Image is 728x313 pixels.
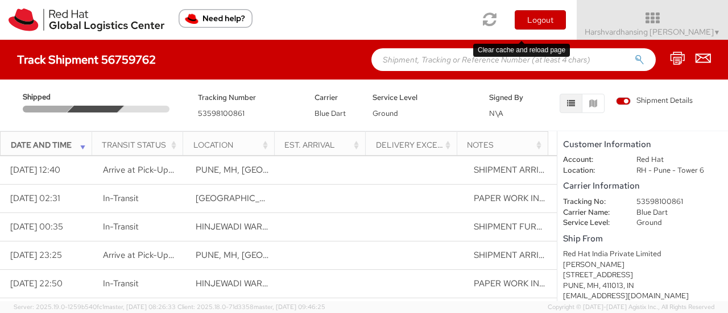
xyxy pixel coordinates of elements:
span: PAPER WORK INSCAN [474,278,562,289]
div: Notes [467,139,544,151]
span: HINJEWADI WAREHOUSE, KONDHWA, MAHARASHTRA [196,221,480,232]
img: rh-logistics-00dfa346123c4ec078e1.svg [9,9,164,31]
div: Red Hat India Private Limited [PERSON_NAME] [563,249,722,270]
span: PUNE, MH, IN [196,164,329,176]
span: SHIPMENT FURTHER CONNECTED [474,221,614,232]
dt: Location: [555,165,628,176]
span: VADGAON GROUND HUB W, KONDHWA, MAHARASHTRA [196,193,495,204]
div: Transit Status [102,139,179,151]
span: Copyright © [DATE]-[DATE] Agistix Inc., All Rights Reserved [548,303,714,312]
button: Logout [515,10,566,30]
h5: Signed By [489,94,531,102]
h5: Carrier [315,94,356,102]
input: Shipment, Tracking or Reference Number (at least 4 chars) [371,48,656,71]
span: Blue Dart [315,108,346,118]
div: Date and Time [11,139,88,151]
span: Ground [373,108,398,118]
span: Harshvardhansing [PERSON_NAME] [585,27,721,37]
dt: Tracking No: [555,197,628,207]
label: Shipment Details [616,95,693,108]
div: Clear cache and reload page [473,44,570,57]
div: Delivery Exception [376,139,453,151]
span: Arrive at Pick-Up Location [103,249,205,261]
h5: Customer Information [563,140,722,149]
span: 53598100861 [198,108,245,118]
dt: Account: [555,155,628,165]
div: Est. Arrival [284,139,362,151]
span: Shipped [23,92,72,103]
span: ▼ [714,28,721,37]
h5: Ship From [563,234,722,244]
span: master, [DATE] 09:46:25 [254,303,325,311]
div: PUNE, MH, 411013, IN [563,281,722,291]
span: Server: 2025.19.0-1259b540fc1 [14,303,176,311]
span: In-Transit [103,193,139,204]
div: [EMAIL_ADDRESS][DOMAIN_NAME] [563,291,722,302]
h5: Tracking Number [198,94,297,102]
h5: Service Level [373,94,472,102]
span: In-Transit [103,278,139,289]
span: SHIPMENT ARRIVED [474,249,556,261]
span: Arrive at Pick-Up Location [103,164,205,176]
span: In-Transit [103,221,139,232]
span: Client: 2025.18.0-71d3358 [177,303,325,311]
h4: Track Shipment 56759762 [17,53,156,66]
button: Need help? [179,9,253,28]
span: PAPER WORK INSCAN [474,193,562,204]
div: Location [193,139,271,151]
span: HINJEWADI WAREHOUSE, KONDHWA, MAHARASHTRA [196,278,480,289]
span: PUNE, MH, IN [196,249,329,261]
span: Shipment Details [616,95,693,106]
span: N\A [489,108,503,118]
span: SHIPMENT ARRIVED [474,164,556,176]
span: master, [DATE] 08:26:33 [104,303,176,311]
div: [STREET_ADDRESS] [563,270,722,281]
dt: Service Level: [555,218,628,228]
dt: Carrier Name: [555,207,628,218]
h5: Carrier Information [563,181,722,191]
